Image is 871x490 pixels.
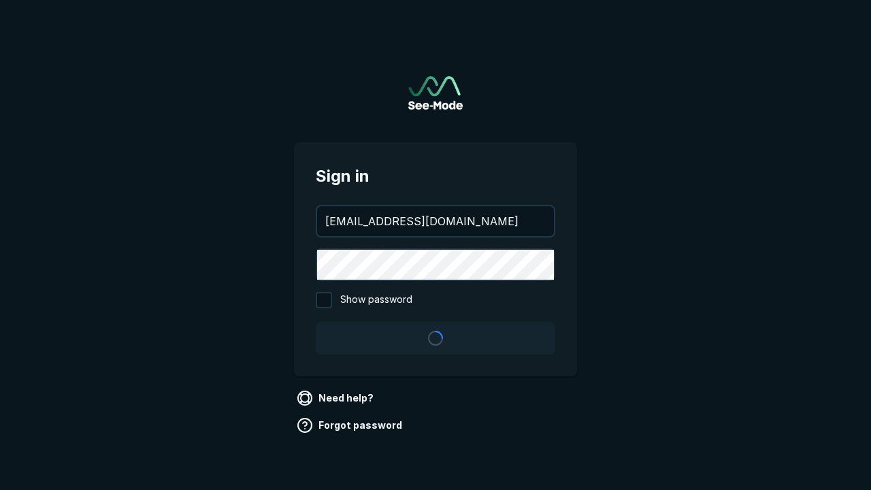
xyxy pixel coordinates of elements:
a: Need help? [294,387,379,409]
a: Forgot password [294,414,408,436]
img: See-Mode Logo [408,76,463,110]
input: your@email.com [317,206,554,236]
a: Go to sign in [408,76,463,110]
span: Sign in [316,164,555,189]
span: Show password [340,292,412,308]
